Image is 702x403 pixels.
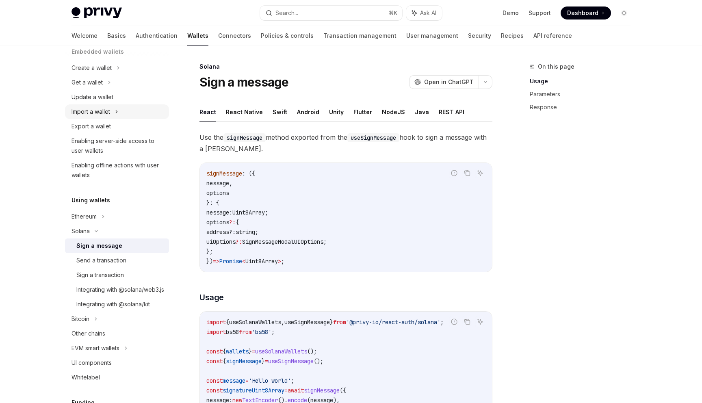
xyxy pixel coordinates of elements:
[226,318,229,326] span: {
[226,328,239,336] span: bs58
[206,238,236,245] span: uiOptions
[440,318,444,326] span: ;
[206,318,226,326] span: import
[249,348,252,355] span: }
[65,268,169,282] a: Sign a transaction
[65,238,169,253] a: Sign a message
[71,121,111,131] div: Export a wallet
[245,377,249,384] span: =
[261,26,314,45] a: Policies & controls
[533,26,572,45] a: API reference
[273,102,287,121] button: Swift
[71,212,97,221] div: Ethereum
[382,102,405,121] button: NodeJS
[236,228,255,236] span: string
[475,316,485,327] button: Ask AI
[76,270,124,280] div: Sign a transaction
[206,180,229,187] span: message
[223,377,245,384] span: message
[307,348,317,355] span: ();
[406,26,458,45] a: User management
[353,102,372,121] button: Flutter
[406,6,442,20] button: Ask AI
[260,6,402,20] button: Search...⌘K
[291,377,294,384] span: ;
[501,26,524,45] a: Recipes
[76,256,126,265] div: Send a transaction
[232,228,236,236] span: :
[530,75,637,88] a: Usage
[475,168,485,178] button: Ask AI
[71,26,97,45] a: Welcome
[229,219,236,226] span: ?:
[275,8,298,18] div: Search...
[265,357,268,365] span: =
[71,358,112,368] div: UI components
[529,9,551,17] a: Support
[462,316,472,327] button: Copy the contents from the code block
[252,348,255,355] span: =
[206,228,232,236] span: address?
[65,355,169,370] a: UI components
[449,168,459,178] button: Report incorrect code
[538,62,574,71] span: On this page
[223,348,226,355] span: {
[389,10,397,16] span: ⌘ K
[323,238,327,245] span: ;
[199,292,224,303] span: Usage
[281,318,284,326] span: ,
[255,348,307,355] span: useSolanaWallets
[223,133,266,142] code: signMessage
[314,357,323,365] span: ();
[262,357,265,365] span: }
[462,168,472,178] button: Copy the contents from the code block
[284,387,288,394] span: =
[229,180,232,187] span: ,
[420,9,436,17] span: Ask AI
[439,102,464,121] button: REST API
[278,258,281,265] span: >
[71,78,103,87] div: Get a wallet
[65,253,169,268] a: Send a transaction
[76,299,150,309] div: Integrating with @solana/kit
[65,119,169,134] a: Export a wallet
[219,258,242,265] span: Promise
[206,189,229,197] span: options
[271,328,275,336] span: ;
[340,387,346,394] span: ({
[223,387,284,394] span: signatureUint8Array
[468,26,491,45] a: Security
[242,170,255,177] span: : ({
[71,160,164,180] div: Enabling offline actions with user wallets
[71,226,90,236] div: Solana
[65,297,169,312] a: Integrating with @solana/kit
[281,258,284,265] span: ;
[409,75,479,89] button: Open in ChatGPT
[268,357,314,365] span: useSignMessage
[206,199,219,206] span: }: {
[199,102,216,121] button: React
[76,241,122,251] div: Sign a message
[65,158,169,182] a: Enabling offline actions with user wallets
[530,88,637,101] a: Parameters
[333,318,346,326] span: from
[242,258,245,265] span: <
[107,26,126,45] a: Basics
[206,377,223,384] span: const
[136,26,178,45] a: Authentication
[255,228,258,236] span: ;
[206,387,223,394] span: const
[206,209,232,216] span: message:
[561,6,611,19] a: Dashboard
[330,318,333,326] span: }
[449,316,459,327] button: Report incorrect code
[206,348,223,355] span: const
[218,26,251,45] a: Connectors
[76,285,164,295] div: Integrating with @solana/web3.js
[503,9,519,17] a: Demo
[347,133,399,142] code: useSignMessage
[213,258,219,265] span: =>
[346,318,440,326] span: '@privy-io/react-auth/solana'
[530,101,637,114] a: Response
[284,318,330,326] span: useSignMessage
